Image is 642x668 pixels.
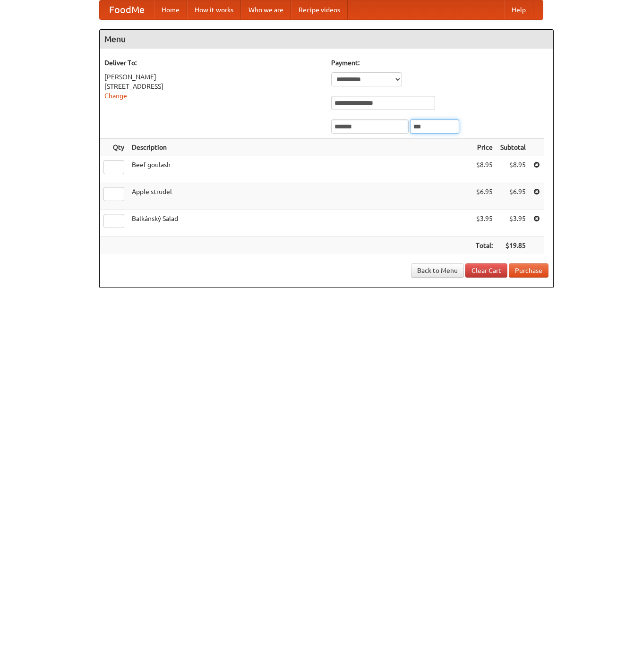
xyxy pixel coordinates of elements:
a: FoodMe [100,0,154,19]
h5: Payment: [331,58,548,68]
a: Home [154,0,187,19]
a: Change [104,92,127,100]
th: Subtotal [496,139,530,156]
td: $6.95 [472,183,496,210]
a: Recipe videos [291,0,348,19]
th: Qty [100,139,128,156]
a: Help [504,0,533,19]
button: Purchase [509,263,548,278]
th: Description [128,139,472,156]
td: Balkánský Salad [128,210,472,237]
a: How it works [187,0,241,19]
h4: Menu [100,30,553,49]
a: Back to Menu [411,263,464,278]
td: $6.95 [496,183,530,210]
h5: Deliver To: [104,58,322,68]
td: Beef goulash [128,156,472,183]
th: Total: [472,237,496,254]
a: Who we are [241,0,291,19]
div: [PERSON_NAME] [104,72,322,82]
td: Apple strudel [128,183,472,210]
td: $8.95 [496,156,530,183]
th: Price [472,139,496,156]
td: $3.95 [496,210,530,237]
th: $19.85 [496,237,530,254]
td: $3.95 [472,210,496,237]
a: Clear Cart [465,263,507,278]
div: [STREET_ADDRESS] [104,82,322,91]
td: $8.95 [472,156,496,183]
